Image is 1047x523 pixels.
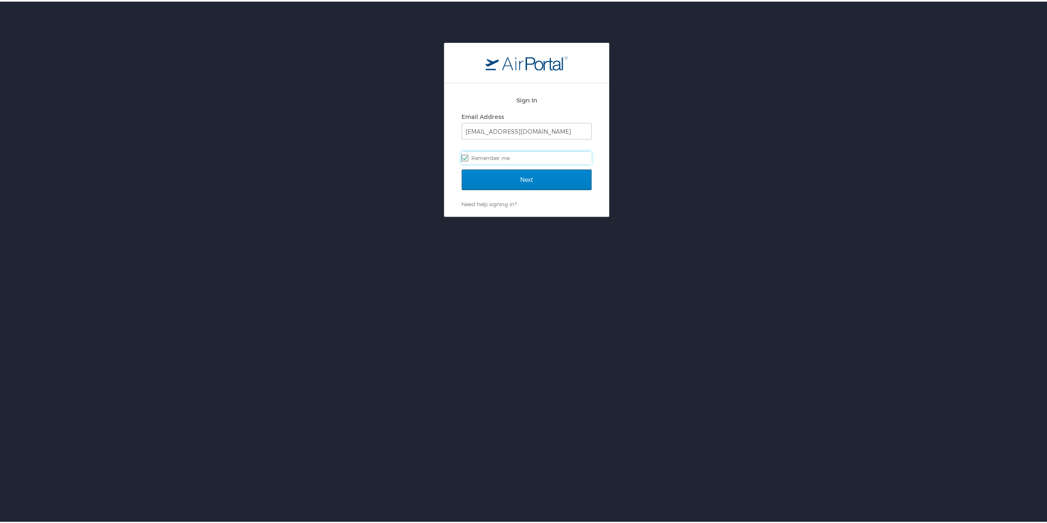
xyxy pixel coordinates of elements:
a: Need help signing in? [462,199,517,206]
label: Remember me [462,150,592,163]
label: Email Address [462,112,504,119]
input: Next [462,168,592,188]
h2: Sign In [462,94,592,103]
img: logo [485,54,568,69]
